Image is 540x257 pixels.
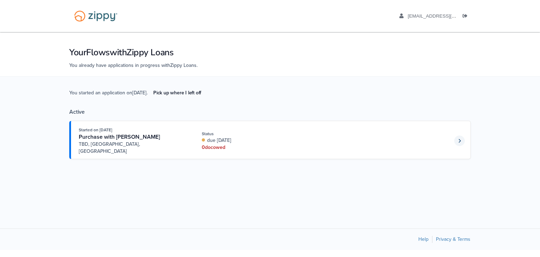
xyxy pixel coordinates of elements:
a: Open loan 4240242 [69,121,471,159]
a: Privacy & Terms [436,236,470,242]
div: Status [202,131,296,137]
a: Help [418,236,429,242]
span: Started on [DATE] [79,127,112,132]
h1: Your Flows with Zippy Loans [69,46,471,58]
span: Purchase with [PERSON_NAME] [79,133,160,140]
div: due [DATE] [202,137,296,144]
span: You started an application on [DATE] . [69,89,207,108]
span: TBD, [GEOGRAPHIC_DATA], [GEOGRAPHIC_DATA] [79,141,186,155]
a: Log out [463,13,470,20]
span: becreekmore@gmail.com [408,13,488,19]
span: You already have applications in progress with Zippy Loans . [69,62,198,68]
a: Pick up where I left off [148,87,207,99]
a: edit profile [399,13,488,20]
div: Active [69,108,471,115]
img: Logo [70,7,122,25]
div: 0 doc owed [202,144,296,151]
a: Loan number 4240242 [454,136,465,146]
